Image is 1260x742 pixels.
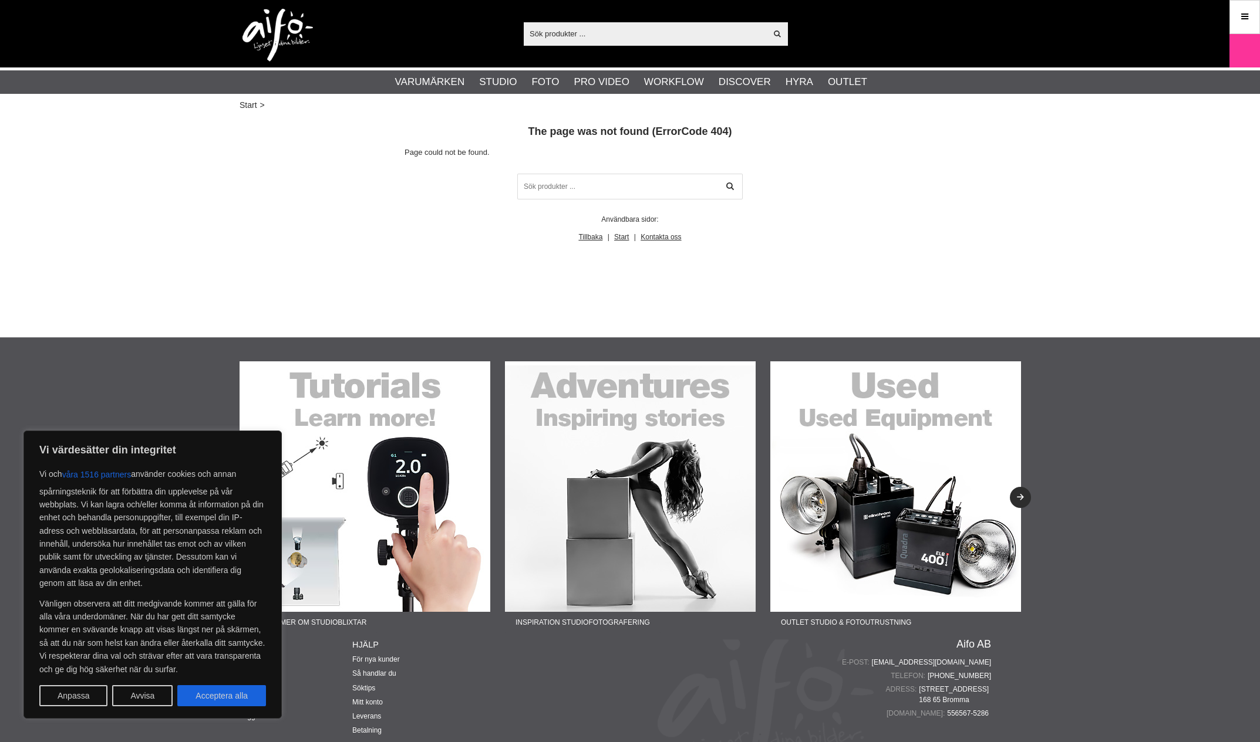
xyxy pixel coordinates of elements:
[891,670,928,681] span: Telefon:
[601,215,658,223] span: Användbara sidor:
[352,639,465,650] h4: Hjälp
[352,655,400,663] a: För nya kunder
[177,685,266,706] button: Acceptera alla
[1010,487,1031,508] button: Next
[956,639,991,649] a: Aifo AB
[770,361,1021,612] img: Annons:22-03F banner-sidfot-used.jpg
[887,708,947,719] span: [DOMAIN_NAME]:
[842,657,872,668] span: E-post:
[405,147,855,159] p: Page could not be found.
[39,443,266,457] p: Vi värdesätter din integritet
[886,684,919,694] span: Adress:
[240,361,490,633] a: Annons:22-01F banner-sidfot-tutorials.jpgLär dig mer om studioblixtar
[505,361,756,612] img: Annons:22-02F banner-sidfot-adventures.jpg
[240,361,490,612] img: Annons:22-01F banner-sidfot-tutorials.jpg
[828,74,867,90] a: Outlet
[39,597,266,676] p: Vänligen observera att ditt medgivande kommer att gälla för alla våra underdomäner. När du har ge...
[524,25,766,42] input: Sök produkter ...
[614,233,629,241] a: Start
[240,639,352,650] h4: Meny
[644,74,704,90] a: Workflow
[505,361,756,633] a: Annons:22-02F banner-sidfot-adventures.jpgInspiration Studiofotografering
[242,9,313,62] img: logo.png
[352,684,375,692] a: Söktips
[112,685,173,706] button: Avvisa
[517,174,743,199] input: Sök produkter ...
[240,99,257,111] a: Start
[872,657,991,668] a: [EMAIL_ADDRESS][DOMAIN_NAME]
[23,431,282,719] div: Vi värdesätter din integritet
[786,74,813,90] a: Hyra
[919,684,991,705] span: [STREET_ADDRESS] 168 65 Bromma
[395,74,465,90] a: Varumärken
[352,669,396,677] a: Så handlar du
[479,74,517,90] a: Studio
[62,464,132,485] button: våra 1516 partners
[352,712,381,720] a: Leverans
[260,99,265,111] span: >
[39,464,266,590] p: Vi och använder cookies och annan spårningsteknik för att förbättra din upplevelse på vår webbpla...
[717,174,743,199] a: Sök
[770,361,1021,633] a: Annons:22-03F banner-sidfot-used.jpgOutlet Studio & Fotoutrustning
[770,612,922,633] span: Outlet Studio & Fotoutrustning
[39,685,107,706] button: Anpassa
[574,74,629,90] a: Pro Video
[531,74,559,90] a: Foto
[578,233,602,241] a: Tillbaka
[352,726,382,734] a: Betalning
[719,74,771,90] a: Discover
[947,708,991,719] span: 556567-5286
[928,670,991,681] a: [PHONE_NUMBER]
[405,124,855,139] h1: The page was not found (ErrorCode 404)
[641,233,681,241] a: Kontakta oss
[505,612,661,633] span: Inspiration Studiofotografering
[240,612,377,633] span: Lär dig mer om studioblixtar
[352,698,383,706] a: Mitt konto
